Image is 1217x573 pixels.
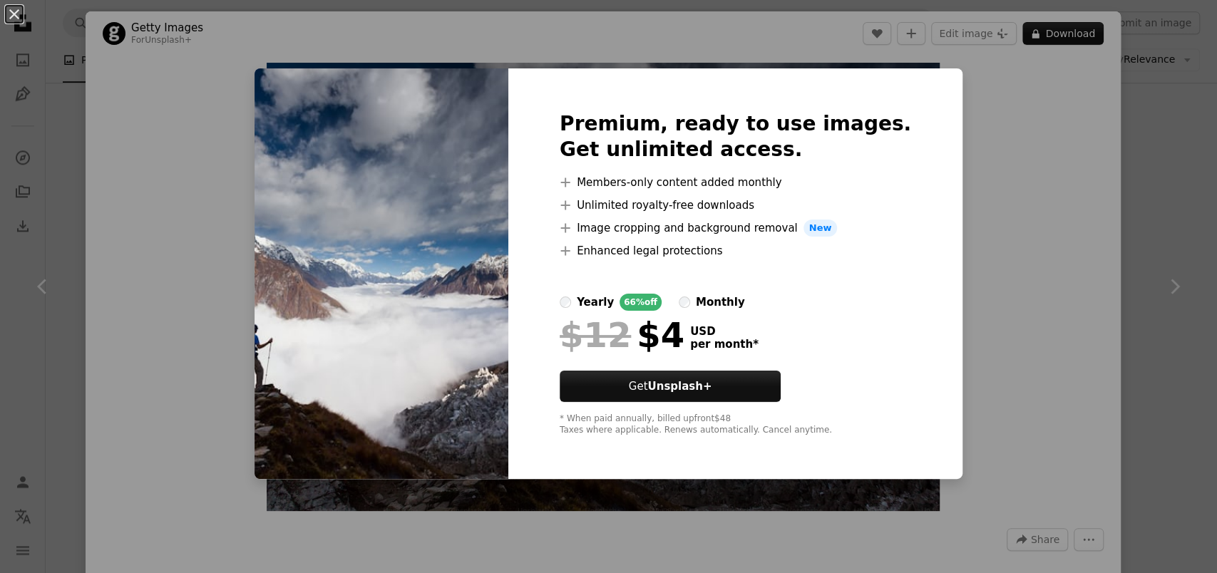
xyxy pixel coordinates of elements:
[560,296,571,308] input: yearly66%off
[560,371,781,402] button: GetUnsplash+
[620,294,662,311] div: 66% off
[560,316,631,353] span: $12
[696,294,745,311] div: monthly
[690,325,759,338] span: USD
[560,242,911,259] li: Enhanced legal protections
[647,380,712,393] strong: Unsplash+
[255,68,508,479] img: premium_photo-1661963741928-673ed7f7c00b
[560,220,911,237] li: Image cropping and background removal
[560,111,911,162] h2: Premium, ready to use images. Get unlimited access.
[803,220,838,237] span: New
[690,338,759,351] span: per month *
[679,296,690,308] input: monthly
[560,413,911,436] div: * When paid annually, billed upfront $48 Taxes where applicable. Renews automatically. Cancel any...
[560,174,911,191] li: Members-only content added monthly
[577,294,614,311] div: yearly
[560,197,911,214] li: Unlimited royalty-free downloads
[560,316,684,353] div: $4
